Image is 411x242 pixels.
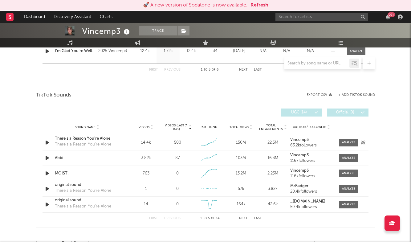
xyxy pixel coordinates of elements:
[176,170,179,177] div: 0
[300,48,321,54] div: N/A
[290,153,333,158] a: Vincemp3
[250,2,268,9] button: Refresh
[139,26,177,35] button: Track
[96,11,117,23] a: Charts
[55,182,119,188] a: original sound
[239,68,248,72] button: Next
[284,61,349,66] input: Search by song name or URL
[258,201,287,207] div: 42.6k
[204,68,207,71] span: to
[388,12,395,17] div: 99 +
[203,217,207,220] span: to
[290,184,333,188] a: MrBadger
[55,155,119,161] a: Abbi
[331,111,359,114] span: Official ( 0 )
[332,93,375,97] button: + Add TikTok Sound
[174,140,181,146] div: 500
[254,68,262,72] button: Last
[254,217,262,220] button: Last
[163,124,188,131] span: Videos (last 7 days)
[253,48,273,54] div: N/A
[229,48,250,54] div: [DATE]
[386,14,390,19] button: 99+
[227,170,255,177] div: 13.2M
[55,142,111,148] div: There's a Reason You're Alone
[290,153,309,157] strong: Vincemp3
[293,125,326,129] span: Author / Followers
[290,199,325,203] strong: _[DOMAIN_NAME]
[227,186,255,192] div: 57k
[204,48,226,54] div: 34
[290,169,333,173] a: Vincemp3
[285,111,313,114] span: UGC ( 14 )
[55,203,111,210] div: There's a Reason You're Alone
[258,155,287,161] div: 16.3M
[258,186,287,192] div: 3.82k
[227,155,255,161] div: 103M
[258,140,287,146] div: 22.5M
[158,48,178,54] div: 1.72k
[98,47,132,55] div: 2025 Vincemp3
[49,11,96,23] a: Discovery Assistant
[290,138,309,142] strong: Vincemp3
[212,68,215,71] span: of
[290,174,333,178] div: 116k followers
[227,201,255,207] div: 164k
[143,2,247,9] div: 🚀 A new version of Sodatone is now available.
[258,124,283,131] span: Total Engagements
[290,205,333,209] div: 59.4k followers
[139,125,149,129] span: Videos
[149,68,158,72] button: First
[239,217,248,220] button: Next
[193,215,227,222] div: 1 5 14
[195,125,224,129] div: 6M Trend
[132,186,160,192] div: 1
[20,11,49,23] a: Dashboard
[211,217,215,220] span: of
[227,140,255,146] div: 150M
[55,197,119,203] a: original sound
[290,169,309,173] strong: Vincemp3
[82,26,131,36] div: Vincemp3
[281,109,322,117] button: UGC(14)
[132,140,160,146] div: 14.4k
[290,190,333,194] div: 20.4k followers
[132,170,160,177] div: 763
[193,66,227,74] div: 1 5 6
[176,186,179,192] div: 0
[275,13,368,21] input: Search for artists
[276,48,297,54] div: N/A
[338,93,375,97] button: + Add TikTok Sound
[290,199,333,204] a: _[DOMAIN_NAME]
[55,136,119,142] a: There's a Reason You're Alone
[149,217,158,220] button: First
[164,217,181,220] button: Previous
[181,48,201,54] div: 12.4k
[135,48,155,54] div: 12.4k
[55,170,119,177] a: MOIST.
[290,143,333,148] div: 63.2k followers
[327,109,368,117] button: Official(0)
[164,68,181,72] button: Previous
[55,188,111,194] div: There's a Reason You're Alone
[132,155,160,161] div: 3.82k
[175,155,180,161] div: 87
[290,138,333,142] a: Vincemp3
[307,93,332,97] button: Export CSV
[75,125,96,129] span: Sound Name
[55,48,95,54] a: I’m Glad You’re Well.
[290,159,333,163] div: 116k followers
[258,170,287,177] div: 2.23M
[176,201,179,207] div: 0
[36,92,71,99] span: TikTok Sounds
[230,125,249,129] span: Total Views
[132,201,160,207] div: 14
[290,184,308,188] strong: MrBadger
